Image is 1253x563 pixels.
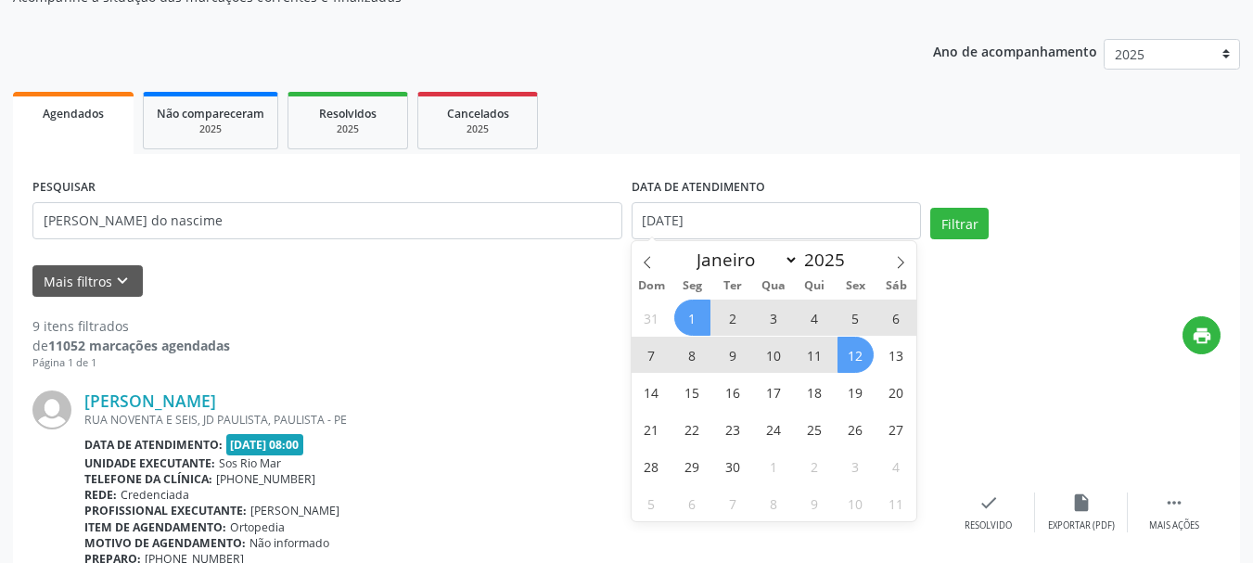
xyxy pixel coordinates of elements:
[674,337,710,373] span: Setembro 8, 2025
[632,280,672,292] span: Dom
[157,106,264,122] span: Não compareceram
[112,271,133,291] i: keyboard_arrow_down
[797,374,833,410] span: Setembro 18, 2025
[48,337,230,354] strong: 11052 marcações agendadas
[965,519,1012,532] div: Resolvido
[84,437,223,453] b: Data de atendimento:
[633,485,670,521] span: Outubro 5, 2025
[797,485,833,521] span: Outubro 9, 2025
[301,122,394,136] div: 2025
[633,411,670,447] span: Setembro 21, 2025
[794,280,835,292] span: Qui
[797,300,833,336] span: Setembro 4, 2025
[797,448,833,484] span: Outubro 2, 2025
[674,448,710,484] span: Setembro 29, 2025
[319,106,377,122] span: Resolvidos
[674,411,710,447] span: Setembro 22, 2025
[715,337,751,373] span: Setembro 9, 2025
[671,280,712,292] span: Seg
[84,487,117,503] b: Rede:
[216,471,315,487] span: [PHONE_NUMBER]
[633,448,670,484] span: Setembro 28, 2025
[715,411,751,447] span: Setembro 23, 2025
[756,411,792,447] span: Setembro 24, 2025
[978,493,999,513] i: check
[84,412,942,428] div: RUA NOVENTA E SEIS, JD PAULISTA, PAULISTA - PE
[715,485,751,521] span: Outubro 7, 2025
[121,487,189,503] span: Credenciada
[32,316,230,336] div: 9 itens filtrados
[226,434,304,455] span: [DATE] 08:00
[633,337,670,373] span: Setembro 7, 2025
[1149,519,1199,532] div: Mais ações
[32,336,230,355] div: de
[837,485,874,521] span: Outubro 10, 2025
[878,337,914,373] span: Setembro 13, 2025
[878,485,914,521] span: Outubro 11, 2025
[84,535,246,551] b: Motivo de agendamento:
[1183,316,1221,354] button: print
[878,411,914,447] span: Setembro 27, 2025
[753,280,794,292] span: Qua
[837,448,874,484] span: Outubro 3, 2025
[1192,326,1212,346] i: print
[688,247,799,273] select: Month
[1071,493,1092,513] i: insert_drive_file
[219,455,281,471] span: Sos Rio Mar
[878,300,914,336] span: Setembro 6, 2025
[84,390,216,411] a: [PERSON_NAME]
[447,106,509,122] span: Cancelados
[32,390,71,429] img: img
[837,411,874,447] span: Setembro 26, 2025
[32,202,622,239] input: Nome, código do beneficiário ou CPF
[876,280,916,292] span: Sáb
[797,411,833,447] span: Setembro 25, 2025
[84,471,212,487] b: Telefone da clínica:
[1048,519,1115,532] div: Exportar (PDF)
[835,280,876,292] span: Sex
[431,122,524,136] div: 2025
[84,503,247,518] b: Profissional executante:
[633,374,670,410] span: Setembro 14, 2025
[43,106,104,122] span: Agendados
[32,173,96,202] label: PESQUISAR
[756,448,792,484] span: Outubro 1, 2025
[32,355,230,371] div: Página 1 de 1
[715,448,751,484] span: Setembro 30, 2025
[930,208,989,239] button: Filtrar
[837,374,874,410] span: Setembro 19, 2025
[633,300,670,336] span: Agosto 31, 2025
[230,519,285,535] span: Ortopedia
[756,374,792,410] span: Setembro 17, 2025
[797,337,833,373] span: Setembro 11, 2025
[878,374,914,410] span: Setembro 20, 2025
[84,519,226,535] b: Item de agendamento:
[84,455,215,471] b: Unidade executante:
[250,503,339,518] span: [PERSON_NAME]
[878,448,914,484] span: Outubro 4, 2025
[674,485,710,521] span: Outubro 6, 2025
[1164,493,1184,513] i: 
[249,535,329,551] span: Não informado
[756,485,792,521] span: Outubro 8, 2025
[715,300,751,336] span: Setembro 2, 2025
[837,300,874,336] span: Setembro 5, 2025
[712,280,753,292] span: Ter
[674,374,710,410] span: Setembro 15, 2025
[799,248,860,272] input: Year
[157,122,264,136] div: 2025
[715,374,751,410] span: Setembro 16, 2025
[674,300,710,336] span: Setembro 1, 2025
[756,300,792,336] span: Setembro 3, 2025
[632,173,765,202] label: DATA DE ATENDIMENTO
[756,337,792,373] span: Setembro 10, 2025
[837,337,874,373] span: Setembro 12, 2025
[32,265,143,298] button: Mais filtroskeyboard_arrow_down
[933,39,1097,62] p: Ano de acompanhamento
[632,202,922,239] input: Selecione um intervalo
